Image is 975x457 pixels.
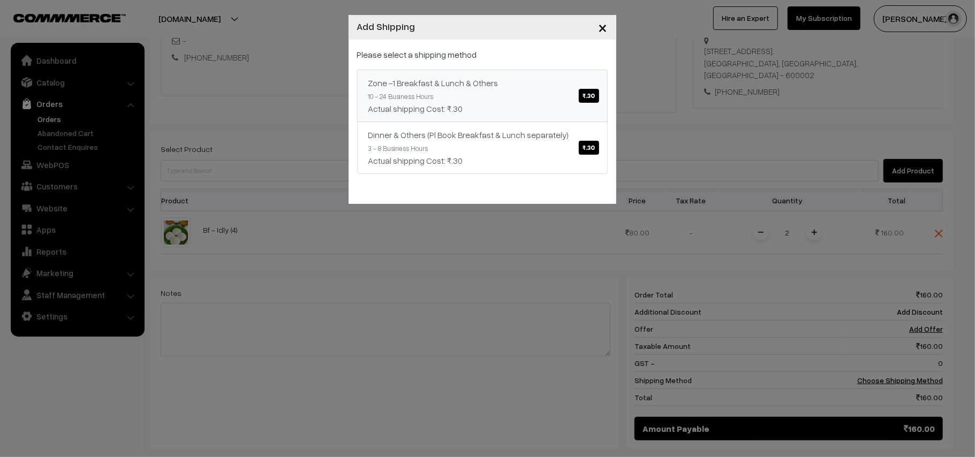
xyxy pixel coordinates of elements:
[368,92,434,101] small: 10 - 24 Business Hours
[368,128,596,141] div: Dinner & Others (Pl Book Breakfast & Lunch separately)
[579,141,599,155] span: ₹.30
[579,89,599,103] span: ₹.30
[357,70,608,122] a: Zone -1 Breakfast & Lunch & Others₹.30 10 - 24 Business HoursActual shipping Cost: ₹.30
[368,144,428,153] small: 3 - 8 Business Hours
[368,102,596,115] div: Actual shipping Cost: ₹.30
[357,121,608,174] a: Dinner & Others (Pl Book Breakfast & Lunch separately)₹.30 3 - 8 Business HoursActual shipping Co...
[357,48,608,61] p: Please select a shipping method
[368,77,596,89] div: Zone -1 Breakfast & Lunch & Others
[368,154,596,167] div: Actual shipping Cost: ₹.30
[357,19,415,34] h4: Add Shipping
[590,11,616,44] button: Close
[599,17,608,37] span: ×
